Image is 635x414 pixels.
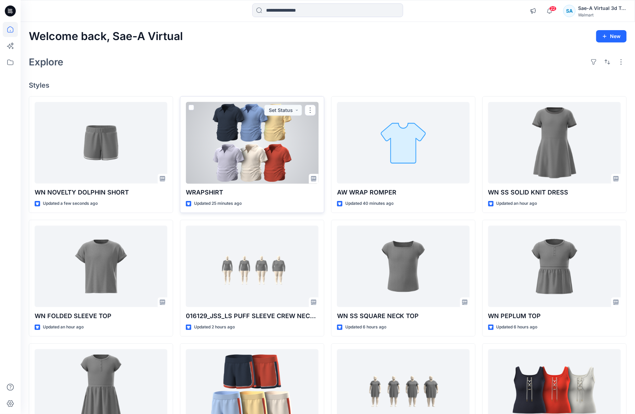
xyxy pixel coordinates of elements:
h4: Styles [29,81,627,89]
a: WN FOLDED SLEEVE TOP [35,226,167,308]
a: AW WRAP ROMPER [337,102,470,184]
a: WN SS SQUARE NECK TOP [337,226,470,308]
p: AW WRAP ROMPER [337,188,470,197]
p: WN SS SOLID KNIT DRESS [488,188,621,197]
p: WN FOLDED SLEEVE TOP [35,311,167,321]
h2: Explore [29,57,63,67]
p: Updated an hour ago [43,324,84,331]
p: Updated 2 hours ago [194,324,235,331]
p: Updated 40 minutes ago [345,200,394,207]
p: WRAPSHIRT [186,188,319,197]
span: 22 [549,6,557,11]
h2: Welcome back, Sae-A Virtual [29,30,183,43]
p: WN SS SQUARE NECK TOP [337,311,470,321]
p: Updated a few seconds ago [43,200,98,207]
p: Updated 6 hours ago [496,324,538,331]
p: WN PEPLUM TOP [488,311,621,321]
div: Sae-A Virtual 3d Team [578,4,626,12]
a: 016129_JSS_LS PUFF SLEEVE CREW NECK TOP [186,226,319,308]
a: WRAPSHIRT [186,102,319,184]
p: Updated an hour ago [496,200,537,207]
p: 016129_JSS_LS PUFF SLEEVE CREW NECK TOP [186,311,319,321]
a: WN SS SOLID KNIT DRESS [488,102,621,184]
p: Updated 6 hours ago [345,324,386,331]
div: SA [563,5,576,17]
a: WN PEPLUM TOP [488,226,621,308]
p: Updated 25 minutes ago [194,200,242,207]
a: WN NOVELTY DOLPHIN SHORT [35,102,167,184]
div: Walmart [578,12,626,17]
p: WN NOVELTY DOLPHIN SHORT [35,188,167,197]
button: New [596,30,627,42]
